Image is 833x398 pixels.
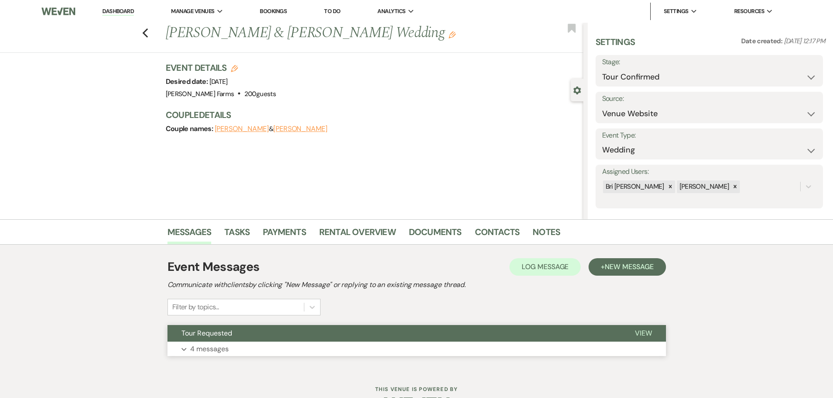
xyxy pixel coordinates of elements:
span: New Message [605,262,653,271]
span: & [215,125,328,133]
div: [PERSON_NAME] [677,180,731,193]
a: Bookings [260,7,287,15]
label: Assigned Users: [602,166,816,178]
a: Documents [409,225,462,244]
span: Date created: [741,37,784,45]
button: Edit [449,31,456,38]
h1: Event Messages [167,258,260,276]
a: Rental Overview [319,225,396,244]
span: Desired date: [166,77,209,86]
span: Couple names: [166,124,215,133]
p: 4 messages [190,343,229,355]
button: [PERSON_NAME] [215,125,269,132]
a: Tasks [224,225,250,244]
a: Notes [533,225,560,244]
h3: Event Details [166,62,276,74]
span: Manage Venues [171,7,214,16]
label: Event Type: [602,129,816,142]
span: Analytics [377,7,405,16]
button: Close lead details [573,86,581,94]
span: Log Message [522,262,568,271]
h3: Couple Details [166,109,575,121]
h1: [PERSON_NAME] & [PERSON_NAME] Wedding [166,23,496,44]
span: Settings [664,7,689,16]
span: [DATE] [209,77,228,86]
h3: Settings [596,36,635,55]
div: Bri [PERSON_NAME] [603,180,666,193]
span: Resources [734,7,764,16]
h2: Communicate with clients by clicking "New Message" or replying to an existing message thread. [167,280,666,290]
button: [PERSON_NAME] [273,125,328,132]
span: 200 guests [244,90,276,98]
span: [DATE] 12:17 PM [784,37,825,45]
label: Source: [602,93,816,105]
a: Messages [167,225,212,244]
a: Payments [263,225,306,244]
span: View [635,329,652,338]
span: [PERSON_NAME] Farms [166,90,234,98]
label: Stage: [602,56,816,69]
button: Tour Requested [167,325,621,342]
button: Log Message [509,258,581,276]
a: Contacts [475,225,520,244]
a: Dashboard [102,7,134,16]
button: +New Message [589,258,666,276]
img: Weven Logo [42,2,75,21]
span: Tour Requested [181,329,232,338]
a: To Do [324,7,340,15]
button: 4 messages [167,342,666,356]
div: Filter by topics... [172,302,219,312]
button: View [621,325,666,342]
